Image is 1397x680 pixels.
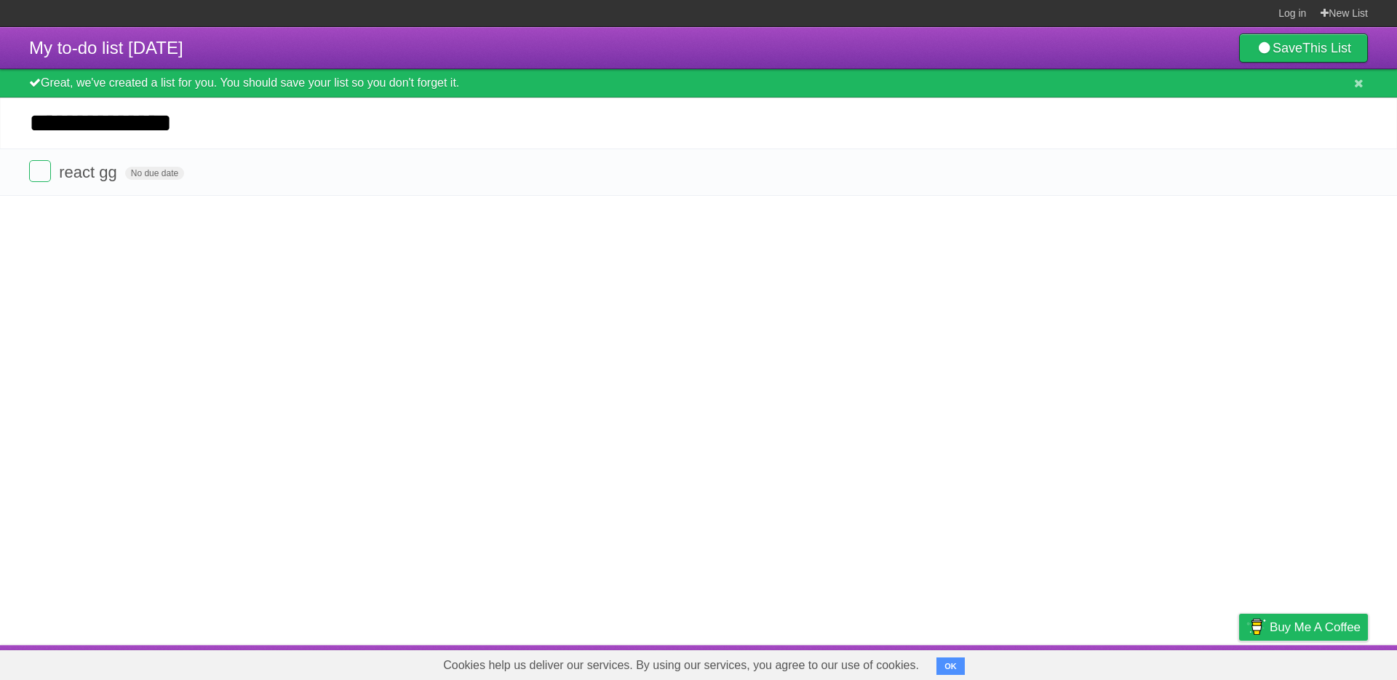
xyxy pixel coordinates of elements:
img: Buy me a coffee [1246,614,1266,639]
span: react gg [59,163,121,181]
button: OK [936,657,965,675]
span: Cookies help us deliver our services. By using our services, you agree to our use of cookies. [429,651,934,680]
a: Suggest a feature [1276,649,1368,676]
a: About [1046,649,1076,676]
label: Done [29,160,51,182]
span: My to-do list [DATE] [29,38,183,58]
a: Developers [1094,649,1153,676]
a: Buy me a coffee [1239,614,1368,641]
b: This List [1302,41,1351,55]
span: Buy me a coffee [1270,614,1361,640]
a: SaveThis List [1239,33,1368,63]
a: Privacy [1220,649,1258,676]
a: Terms [1171,649,1203,676]
span: No due date [125,167,184,180]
